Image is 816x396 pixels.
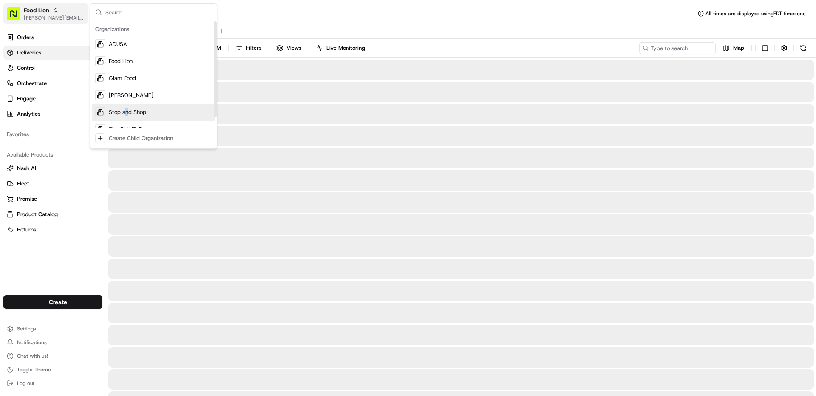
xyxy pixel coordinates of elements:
[24,14,85,21] button: [PERSON_NAME][EMAIL_ADDRESS][PERSON_NAME][DOMAIN_NAME]
[3,192,102,206] button: Promise
[17,180,29,188] span: Fleet
[24,6,49,14] button: Food Lion
[3,208,102,221] button: Product Catalog
[17,366,51,373] span: Toggle Theme
[797,42,809,54] button: Refresh
[705,10,806,17] span: All times are displayed using EDT timezone
[80,123,136,132] span: API Documentation
[326,44,365,52] span: Live Monitoring
[8,9,25,26] img: Nash
[7,211,99,218] a: Product Catalog
[3,323,102,335] button: Settings
[109,125,162,133] span: The GIANT Company
[272,42,305,54] button: Views
[49,298,67,306] span: Create
[17,34,34,41] span: Orders
[719,42,748,54] button: Map
[3,223,102,236] button: Returns
[3,92,102,105] button: Engage
[144,84,155,94] button: Start new chat
[17,211,58,218] span: Product Catalog
[17,380,34,387] span: Log out
[17,226,36,234] span: Returns
[17,49,41,57] span: Deliveries
[246,44,261,52] span: Filters
[3,77,102,90] button: Orchestrate
[7,165,99,172] a: Nash AI
[105,4,212,21] input: Search...
[286,44,301,52] span: Views
[3,295,102,309] button: Create
[109,74,136,82] span: Giant Food
[3,162,102,175] button: Nash AI
[17,325,36,332] span: Settings
[17,353,48,359] span: Chat with us!
[7,226,99,234] a: Returns
[3,61,102,75] button: Control
[17,123,65,132] span: Knowledge Base
[3,350,102,362] button: Chat with us!
[29,90,108,97] div: We're available if you need us!
[72,124,79,131] div: 💻
[17,339,47,346] span: Notifications
[3,148,102,162] div: Available Products
[232,42,265,54] button: Filters
[8,124,15,131] div: 📗
[5,120,68,135] a: 📗Knowledge Base
[3,31,102,44] a: Orders
[109,40,127,48] span: ADUSA
[3,177,102,191] button: Fleet
[7,195,99,203] a: Promise
[639,42,716,54] input: Type to search
[90,21,217,148] div: Suggestions
[92,23,215,36] div: Organizations
[312,42,369,54] button: Live Monitoring
[8,34,155,48] p: Welcome 👋
[3,128,102,141] div: Favorites
[85,144,103,151] span: Pylon
[109,134,173,142] div: Create Child Organization
[109,91,153,99] span: [PERSON_NAME]
[109,57,133,65] span: Food Lion
[733,44,744,52] span: Map
[17,195,37,203] span: Promise
[3,46,102,60] a: Deliveries
[3,336,102,348] button: Notifications
[17,110,40,118] span: Analytics
[8,81,24,97] img: 1736555255976-a54dd68f-1ca7-489b-9aae-adbdc363a1c4
[3,107,102,121] a: Analytics
[68,120,140,135] a: 💻API Documentation
[3,3,88,24] button: Food Lion[PERSON_NAME][EMAIL_ADDRESS][PERSON_NAME][DOMAIN_NAME]
[60,144,103,151] a: Powered byPylon
[17,165,36,172] span: Nash AI
[22,55,153,64] input: Got a question? Start typing here...
[3,377,102,389] button: Log out
[17,64,35,72] span: Control
[7,180,99,188] a: Fleet
[17,80,47,87] span: Orchestrate
[109,108,146,116] span: Stop and Shop
[3,364,102,376] button: Toggle Theme
[29,81,139,90] div: Start new chat
[17,95,36,103] span: Engage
